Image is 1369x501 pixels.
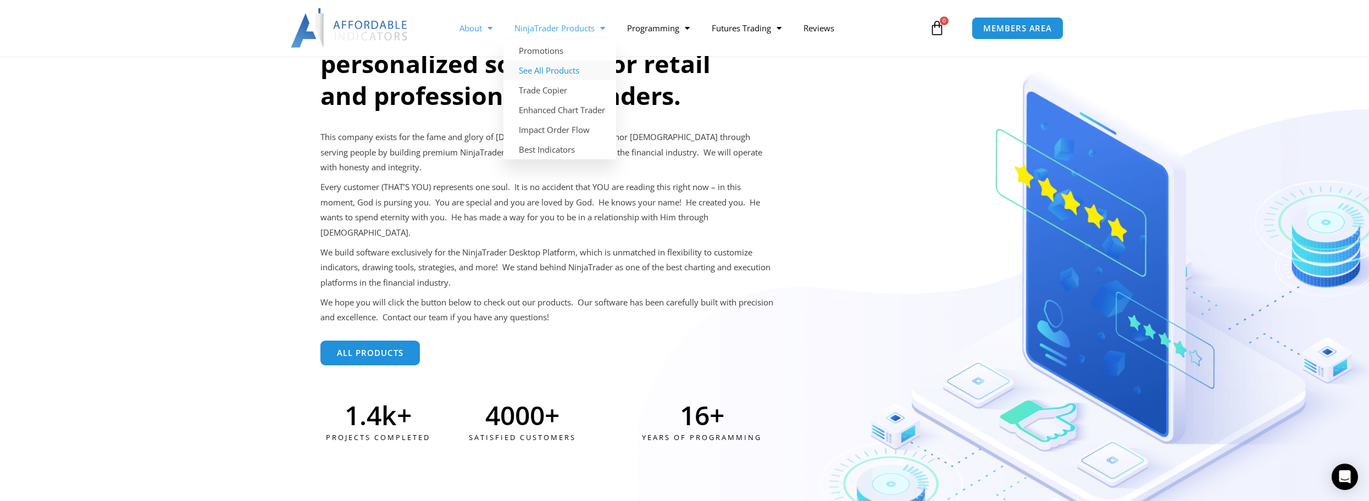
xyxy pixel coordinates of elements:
[983,24,1052,32] span: MEMBERS AREA
[320,341,420,365] a: All Products
[710,402,814,428] span: +
[792,15,845,41] a: Reviews
[590,428,814,447] div: Years of programming
[320,180,774,241] p: Every customer (THAT’S YOU) represents one soul. It is no accident that YOU are reading this righ...
[680,402,710,428] span: 16
[320,15,757,112] h2: We are creating premium personalized software for retail and professional day traders.
[291,8,409,48] img: LogoAI | Affordable Indicators – NinjaTrader
[439,428,606,447] div: Satisfied Customers
[337,349,403,357] span: All Products
[503,100,616,120] a: Enhanced Chart Trader
[320,130,774,176] p: This company exists for the fame and glory of [DEMOGRAPHIC_DATA]. We honor [DEMOGRAPHIC_DATA] thr...
[503,41,616,60] a: Promotions
[913,12,961,44] a: 0
[503,60,616,80] a: See All Products
[503,80,616,100] a: Trade Copier
[448,15,927,41] nav: Menu
[503,120,616,140] a: Impact Order Flow
[701,15,792,41] a: Futures Trading
[485,402,545,428] span: 4000
[320,428,436,447] div: Projects Completed
[972,17,1063,40] a: MEMBERS AREA
[320,295,774,326] p: We hope you will click the button below to check out our products. Our software has been carefull...
[616,15,701,41] a: Programming
[503,15,616,41] a: NinjaTrader Products
[448,15,503,41] a: About
[503,41,616,159] ul: NinjaTrader Products
[320,245,774,291] p: We build software exclusively for the NinjaTrader Desktop Platform, which is unmatched in flexibi...
[545,402,606,428] span: +
[503,140,616,159] a: Best Indicators
[381,402,436,428] span: k+
[1332,464,1358,490] div: Open Intercom Messenger
[940,16,949,25] span: 0
[345,402,381,428] span: 1.4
